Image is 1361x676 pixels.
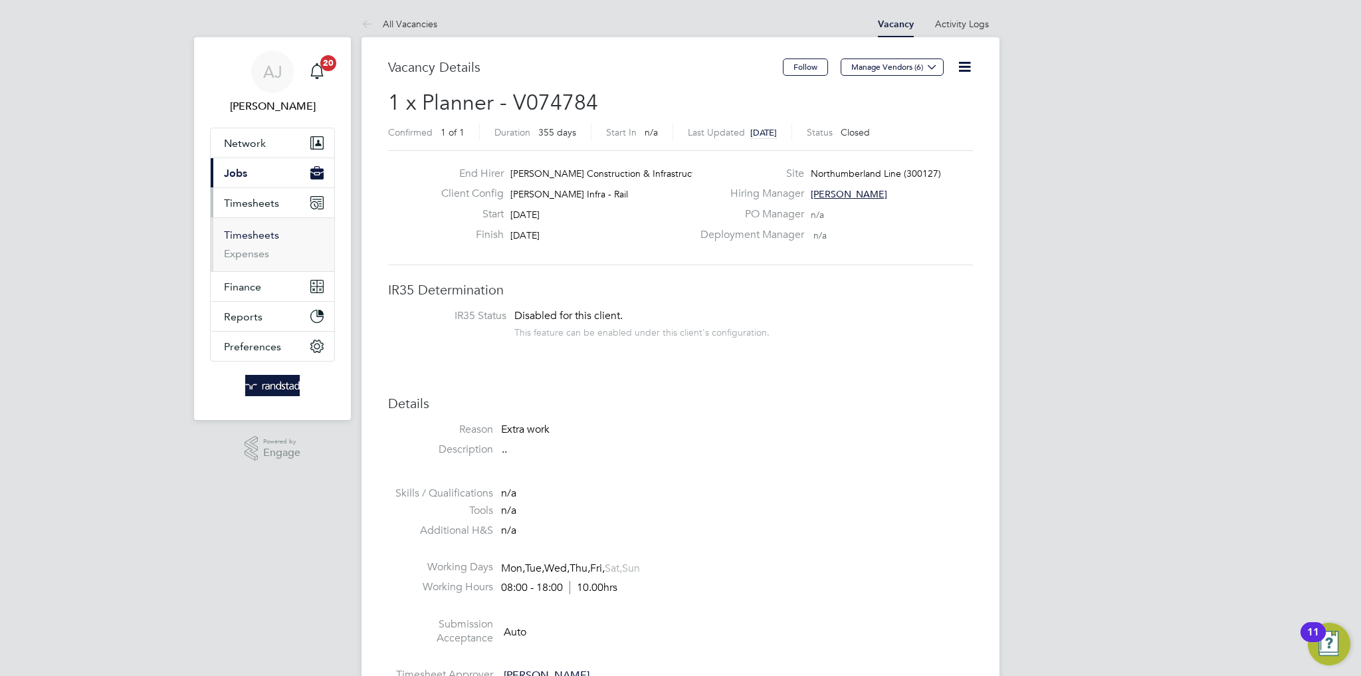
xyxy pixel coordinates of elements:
[431,167,504,181] label: End Hirer
[401,309,506,323] label: IR35 Status
[304,51,330,93] a: 20
[388,443,493,457] label: Description
[431,228,504,242] label: Finish
[692,207,804,221] label: PO Manager
[502,443,973,457] p: ..
[501,487,516,500] span: n/a
[501,423,550,436] span: Extra work
[211,188,334,217] button: Timesheets
[224,137,266,150] span: Network
[501,524,516,537] span: n/a
[514,323,770,338] div: This feature can be enabled under this client's configuration.
[878,19,914,30] a: Vacancy
[570,581,617,594] span: 10.00hrs
[194,37,351,420] nav: Main navigation
[210,375,335,396] a: Go to home page
[388,281,973,298] h3: IR35 Determination
[590,562,605,575] span: Fri,
[441,126,465,138] span: 1 of 1
[1307,632,1319,649] div: 11
[210,51,335,114] a: AJ[PERSON_NAME]
[211,128,334,158] button: Network
[504,625,526,638] span: Auto
[606,126,637,138] label: Start In
[811,209,824,221] span: n/a
[1308,623,1350,665] button: Open Resource Center, 11 new notifications
[692,187,804,201] label: Hiring Manager
[813,229,827,241] span: n/a
[538,126,576,138] span: 355 days
[388,90,598,116] span: 1 x Planner - V074784
[501,562,525,575] span: Mon,
[807,126,833,138] label: Status
[224,340,281,353] span: Preferences
[841,126,870,138] span: Closed
[510,168,704,179] span: [PERSON_NAME] Construction & Infrastruct…
[224,281,261,293] span: Finance
[211,272,334,301] button: Finance
[320,55,336,71] span: 20
[388,126,433,138] label: Confirmed
[605,562,622,575] span: Sat,
[224,229,279,241] a: Timesheets
[245,436,301,461] a: Powered byEngage
[750,127,777,138] span: [DATE]
[811,188,887,200] span: [PERSON_NAME]
[645,126,658,138] span: n/a
[388,580,493,594] label: Working Hours
[224,310,262,323] span: Reports
[388,423,493,437] label: Reason
[935,18,989,30] a: Activity Logs
[510,229,540,241] span: [DATE]
[783,58,828,76] button: Follow
[211,302,334,331] button: Reports
[211,158,334,187] button: Jobs
[431,207,504,221] label: Start
[388,395,973,412] h3: Details
[224,247,269,260] a: Expenses
[510,188,628,200] span: [PERSON_NAME] Infra - Rail
[211,217,334,271] div: Timesheets
[388,524,493,538] label: Additional H&S
[362,18,437,30] a: All Vacancies
[622,562,640,575] span: Sun
[841,58,944,76] button: Manage Vendors (6)
[224,167,247,179] span: Jobs
[263,447,300,459] span: Engage
[525,562,544,575] span: Tue,
[388,504,493,518] label: Tools
[544,562,570,575] span: Wed,
[510,209,540,221] span: [DATE]
[263,63,282,80] span: AJ
[431,187,504,201] label: Client Config
[210,98,335,114] span: Amelia Jones
[688,126,745,138] label: Last Updated
[692,228,804,242] label: Deployment Manager
[570,562,590,575] span: Thu,
[514,309,623,322] span: Disabled for this client.
[388,487,493,501] label: Skills / Qualifications
[388,58,783,76] h3: Vacancy Details
[263,436,300,447] span: Powered by
[388,560,493,574] label: Working Days
[501,504,516,517] span: n/a
[494,126,530,138] label: Duration
[692,167,804,181] label: Site
[211,332,334,361] button: Preferences
[224,197,279,209] span: Timesheets
[388,618,493,645] label: Submission Acceptance
[501,581,617,595] div: 08:00 - 18:00
[245,375,300,396] img: randstad-logo-retina.png
[811,168,941,179] span: Northumberland Line (300127)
